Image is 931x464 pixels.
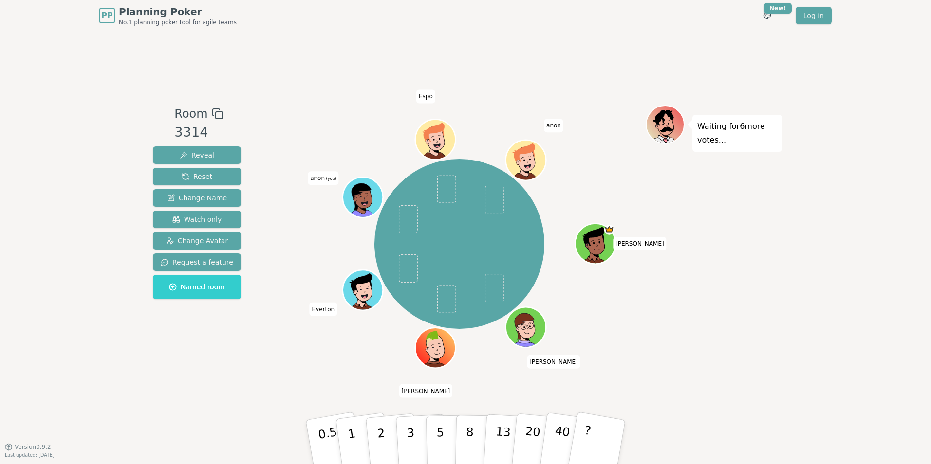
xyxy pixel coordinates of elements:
[180,150,214,160] span: Reveal
[153,275,241,299] button: Named room
[153,189,241,207] button: Change Name
[153,253,241,271] button: Request a feature
[759,7,776,24] button: New!
[796,7,832,24] a: Log in
[325,177,336,181] span: (you)
[613,237,667,250] span: Click to change your name
[172,214,222,224] span: Watch only
[399,384,453,398] span: Click to change your name
[764,3,792,14] div: New!
[182,172,212,181] span: Reset
[153,168,241,185] button: Reset
[697,120,777,147] p: Waiting for 6 more votes...
[174,105,207,123] span: Room
[5,443,51,451] button: Version0.9.2
[544,119,563,133] span: Click to change your name
[153,146,241,164] button: Reveal
[174,123,223,143] div: 3314
[119,5,237,18] span: Planning Poker
[161,257,233,267] span: Request a feature
[15,443,51,451] span: Version 0.9.2
[416,90,435,104] span: Click to change your name
[527,355,580,369] span: Click to change your name
[153,232,241,250] button: Change Avatar
[119,18,237,26] span: No.1 planning poker tool for agile teams
[99,5,237,26] a: PPPlanning PokerNo.1 planning poker tool for agile teams
[308,172,338,185] span: Click to change your name
[101,10,112,21] span: PP
[344,178,382,216] button: Click to change your avatar
[604,225,614,235] span: Rafael is the host
[167,193,227,203] span: Change Name
[310,303,337,316] span: Click to change your name
[5,452,55,458] span: Last updated: [DATE]
[169,282,225,292] span: Named room
[153,211,241,228] button: Watch only
[166,236,228,246] span: Change Avatar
